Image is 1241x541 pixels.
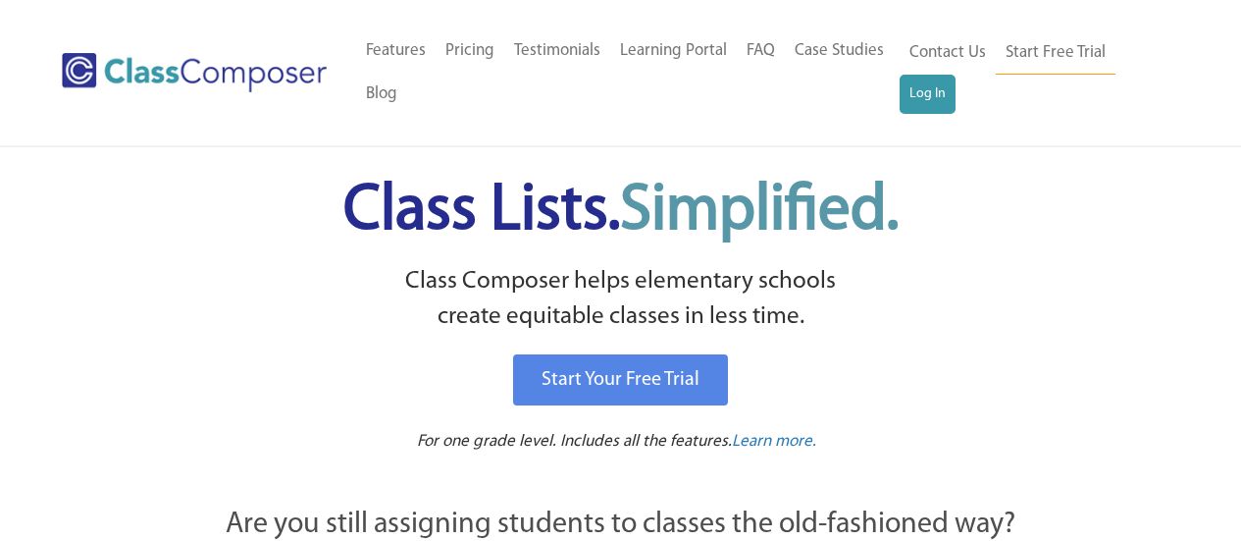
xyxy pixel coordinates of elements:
[610,29,737,73] a: Learning Portal
[996,31,1115,76] a: Start Free Trial
[542,370,699,390] span: Start Your Free Trial
[513,354,728,406] a: Start Your Free Trial
[900,75,956,114] a: Log In
[732,433,816,450] span: Learn more.
[356,29,436,73] a: Features
[900,31,1164,114] nav: Header Menu
[417,433,732,450] span: For one grade level. Includes all the features.
[343,180,899,243] span: Class Lists.
[785,29,894,73] a: Case Studies
[436,29,504,73] a: Pricing
[118,264,1124,336] p: Class Composer helps elementary schools create equitable classes in less time.
[732,430,816,455] a: Learn more.
[737,29,785,73] a: FAQ
[62,53,327,92] img: Class Composer
[900,31,996,75] a: Contact Us
[620,180,899,243] span: Simplified.
[356,29,900,116] nav: Header Menu
[356,73,407,116] a: Blog
[504,29,610,73] a: Testimonials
